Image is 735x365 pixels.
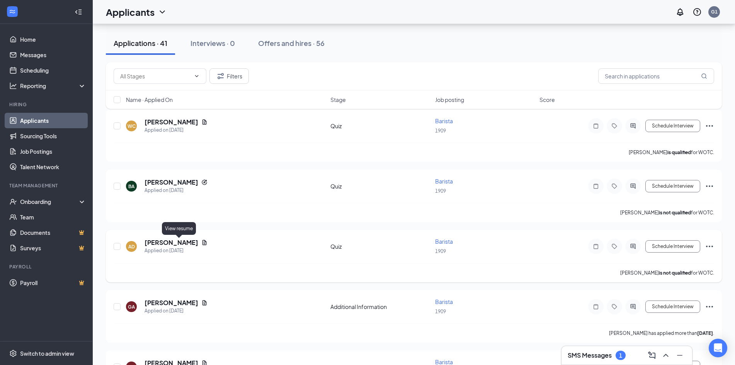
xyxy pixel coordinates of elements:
div: Team Management [9,182,85,189]
span: 1909 [435,128,446,134]
div: Applied on [DATE] [145,247,208,255]
button: ChevronUp [660,349,672,362]
b: [DATE] [697,330,713,336]
svg: UserCheck [9,198,17,205]
a: SurveysCrown [20,240,86,256]
a: Messages [20,47,86,63]
button: Schedule Interview [645,300,700,313]
div: Hiring [9,101,85,108]
span: Barista [435,298,453,305]
div: AD [128,243,135,250]
div: Open Intercom Messenger [709,339,727,357]
svg: ChevronDown [194,73,200,79]
div: View resume [162,222,196,235]
svg: MagnifyingGlass [701,73,707,79]
b: is not qualified [659,270,691,276]
svg: Note [591,304,601,310]
div: Quiz [330,182,430,190]
button: Schedule Interview [645,120,700,132]
span: 1909 [435,188,446,194]
span: Stage [330,96,346,104]
svg: Tag [610,243,619,250]
svg: QuestionInfo [692,7,702,17]
div: G1 [711,8,718,15]
svg: ActiveChat [628,304,638,310]
svg: Document [201,119,208,125]
svg: Ellipses [705,242,714,251]
div: Onboarding [20,198,80,205]
h3: SMS Messages [568,351,612,360]
div: Quiz [330,122,430,130]
a: Talent Network [20,159,86,175]
span: Barista [435,117,453,124]
span: Barista [435,238,453,245]
svg: Filter [216,71,225,81]
div: Applied on [DATE] [145,187,208,194]
div: Applied on [DATE] [145,126,208,134]
a: Team [20,209,86,225]
div: 1 [619,352,622,359]
button: Schedule Interview [645,240,700,253]
span: Barista [435,178,453,185]
div: Payroll [9,263,85,270]
a: Scheduling [20,63,86,78]
button: Filter Filters [209,68,249,84]
svg: ChevronUp [661,351,670,360]
span: 1909 [435,309,446,314]
svg: Tag [610,183,619,189]
div: Reporting [20,82,87,90]
h5: [PERSON_NAME] [145,299,198,307]
a: Home [20,32,86,47]
svg: Document [201,239,208,246]
h5: [PERSON_NAME] [145,118,198,126]
h1: Applicants [106,5,155,19]
svg: ActiveChat [628,123,638,129]
div: GA [128,304,135,310]
svg: Tag [610,123,619,129]
input: Search in applications [598,68,714,84]
svg: Note [591,183,601,189]
a: DocumentsCrown [20,225,86,240]
svg: Document [201,300,208,306]
svg: Ellipses [705,302,714,311]
p: [PERSON_NAME] for WOTC. [620,209,714,216]
div: Offers and hires · 56 [258,38,325,48]
div: Quiz [330,243,430,250]
span: Job posting [435,96,464,104]
svg: ChevronDown [158,7,167,17]
svg: Tag [610,304,619,310]
svg: Reapply [201,179,208,185]
span: Name · Applied On [126,96,173,104]
svg: Minimize [675,351,684,360]
p: [PERSON_NAME] for WOTC. [629,149,714,156]
svg: ActiveChat [628,243,638,250]
span: Score [539,96,555,104]
a: Job Postings [20,144,86,159]
b: is qualified [667,149,691,155]
a: PayrollCrown [20,275,86,290]
span: 1909 [435,248,446,254]
div: Interviews · 0 [191,38,235,48]
svg: ActiveChat [628,183,638,189]
svg: Settings [9,350,17,357]
svg: WorkstreamLogo [9,8,16,15]
button: Schedule Interview [645,180,700,192]
svg: Note [591,123,601,129]
p: [PERSON_NAME] has applied more than . [609,330,714,336]
svg: Ellipses [705,182,714,191]
a: Applicants [20,113,86,128]
div: Applied on [DATE] [145,307,208,315]
p: [PERSON_NAME] for WOTC. [620,270,714,276]
svg: Collapse [75,8,82,16]
svg: Note [591,243,601,250]
div: Additional Information [330,303,430,311]
div: Switch to admin view [20,350,74,357]
svg: ComposeMessage [647,351,657,360]
svg: Notifications [675,7,685,17]
div: WC [128,123,136,129]
div: BA [128,183,134,190]
h5: [PERSON_NAME] [145,178,198,187]
svg: Analysis [9,82,17,90]
h5: [PERSON_NAME] [145,238,198,247]
b: is not qualified [659,210,691,216]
